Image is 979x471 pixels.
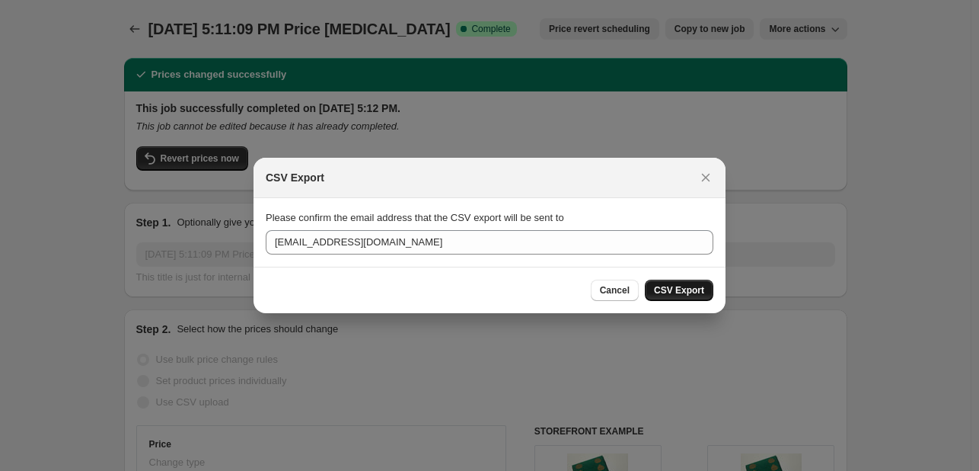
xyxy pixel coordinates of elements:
[266,212,564,223] span: Please confirm the email address that the CSV export will be sent to
[600,284,630,296] span: Cancel
[591,280,639,301] button: Cancel
[695,167,716,188] button: Close
[654,284,704,296] span: CSV Export
[645,280,713,301] button: CSV Export
[266,170,324,185] h2: CSV Export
